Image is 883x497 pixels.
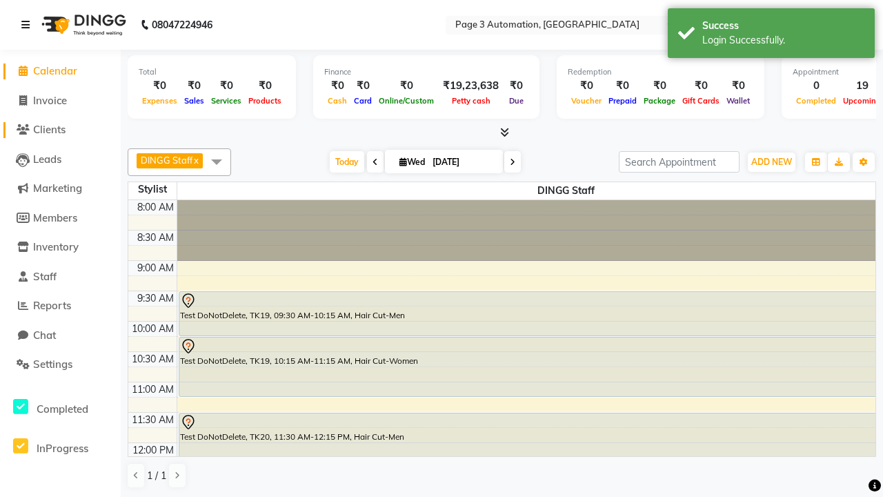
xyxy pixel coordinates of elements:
[33,64,77,77] span: Calendar
[139,66,285,78] div: Total
[130,443,177,458] div: 12:00 PM
[208,78,245,94] div: ₹0
[37,442,88,455] span: InProgress
[350,78,375,94] div: ₹0
[3,357,117,373] a: Settings
[3,211,117,226] a: Members
[181,96,208,106] span: Sales
[135,200,177,215] div: 8:00 AM
[702,33,864,48] div: Login Successfully.
[35,6,130,44] img: logo
[192,155,199,166] a: x
[33,94,67,107] span: Invoice
[3,122,117,138] a: Clients
[396,157,428,167] span: Wed
[751,157,792,167] span: ADD NEW
[245,96,285,106] span: Products
[3,298,117,314] a: Reports
[208,96,245,106] span: Services
[245,78,285,94] div: ₹0
[141,155,192,166] span: DINGG Staff
[723,78,753,94] div: ₹0
[568,78,605,94] div: ₹0
[33,299,71,312] span: Reports
[152,6,212,44] b: 08047224946
[330,151,364,173] span: Today
[33,153,61,166] span: Leads
[33,240,79,253] span: Inventory
[3,269,117,285] a: Staff
[129,352,177,367] div: 10:30 AM
[605,96,640,106] span: Prepaid
[129,322,177,336] div: 10:00 AM
[3,328,117,344] a: Chat
[568,66,753,78] div: Redemption
[375,78,437,94] div: ₹0
[33,329,56,342] span: Chat
[33,270,57,283] span: Staff
[181,78,208,94] div: ₹0
[506,96,527,106] span: Due
[129,413,177,427] div: 11:30 AM
[33,358,72,371] span: Settings
[139,96,181,106] span: Expenses
[33,123,66,136] span: Clients
[504,78,528,94] div: ₹0
[135,231,177,245] div: 8:30 AM
[324,96,350,106] span: Cash
[437,78,504,94] div: ₹19,23,638
[793,78,840,94] div: 0
[350,96,375,106] span: Card
[748,153,795,172] button: ADD NEW
[3,93,117,109] a: Invoice
[428,152,497,173] input: 2025-10-01
[33,182,82,195] span: Marketing
[3,64,117,79] a: Calendar
[3,240,117,255] a: Inventory
[375,96,437,106] span: Online/Custom
[135,261,177,275] div: 9:00 AM
[723,96,753,106] span: Wallet
[139,78,181,94] div: ₹0
[679,78,723,94] div: ₹0
[135,291,177,306] div: 9:30 AM
[702,19,864,33] div: Success
[37,402,88,416] span: Completed
[448,96,494,106] span: Petty cash
[3,181,117,197] a: Marketing
[619,151,740,173] input: Search Appointment
[640,96,679,106] span: Package
[324,66,528,78] div: Finance
[324,78,350,94] div: ₹0
[3,152,117,168] a: Leads
[568,96,605,106] span: Voucher
[679,96,723,106] span: Gift Cards
[605,78,640,94] div: ₹0
[33,211,77,224] span: Members
[128,182,177,197] div: Stylist
[793,96,840,106] span: Completed
[640,78,679,94] div: ₹0
[129,382,177,397] div: 11:00 AM
[147,469,166,483] span: 1 / 1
